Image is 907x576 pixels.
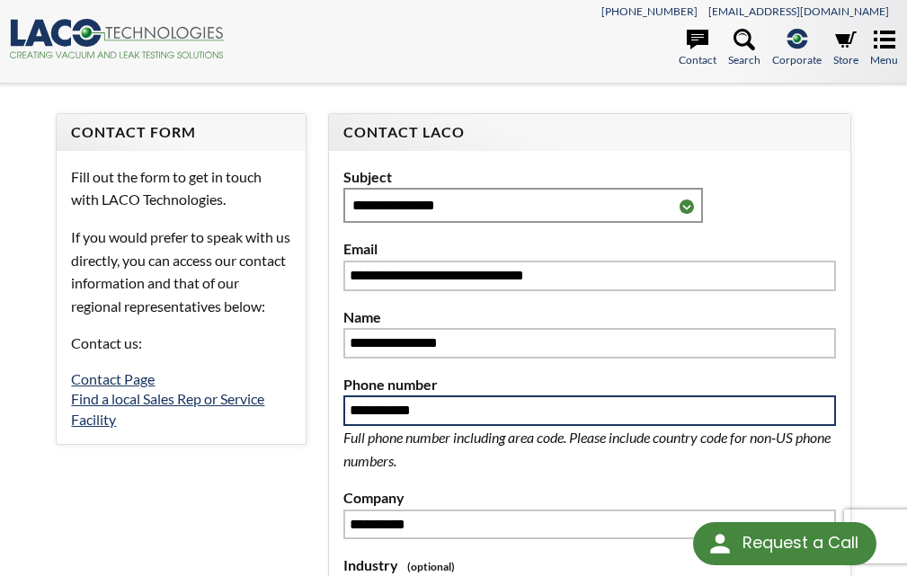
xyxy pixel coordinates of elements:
div: Request a Call [742,522,858,563]
img: round button [706,529,734,558]
a: [EMAIL_ADDRESS][DOMAIN_NAME] [708,4,889,18]
label: Company [343,486,835,510]
label: Subject [343,165,835,189]
h4: Contact LACO [343,123,835,142]
a: Find a local Sales Rep or Service Facility [71,390,264,427]
p: If you would prefer to speak with us directly, you can access our contact information and that of... [71,226,291,317]
span: Corporate [772,51,822,68]
a: Contact [679,29,716,68]
label: Name [343,306,835,329]
a: Search [728,29,760,68]
p: Fill out the form to get in touch with LACO Technologies. [71,165,291,211]
a: Menu [870,29,898,68]
h4: Contact Form [71,123,291,142]
label: Email [343,237,835,261]
a: Contact Page [71,370,155,387]
label: Phone number [343,373,835,396]
p: Contact us: [71,332,291,355]
div: Request a Call [693,522,876,565]
p: Full phone number including area code. Please include country code for non-US phone numbers. [343,426,835,472]
a: Store [833,29,858,68]
a: [PHONE_NUMBER] [601,4,698,18]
